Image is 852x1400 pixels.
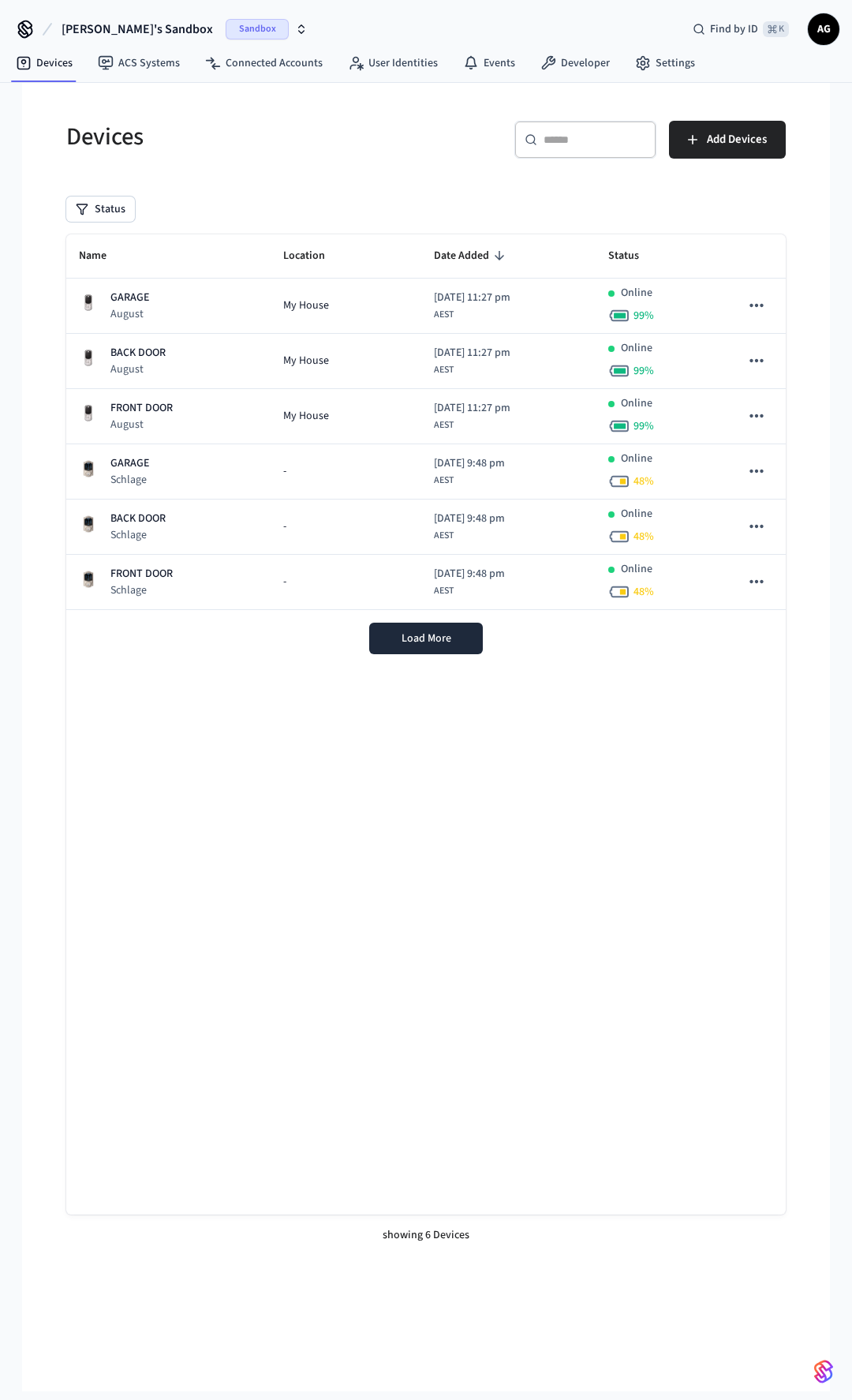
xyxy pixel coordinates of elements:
span: [PERSON_NAME]'s Sandbox [62,20,213,39]
span: AEST [434,474,454,488]
span: Sandbox [226,19,289,39]
p: Online [621,561,652,578]
img: SeamLogoGradient.69752ec5.svg [814,1359,833,1384]
span: Find by ID [710,21,758,37]
span: Status [608,244,660,268]
span: [DATE] 11:27 pm [434,400,510,417]
button: Status [66,197,135,222]
div: Australia/Brisbane [434,511,505,543]
img: Yale Assure Touchscreen Wifi Smart Lock, Satin Nickel, Front [79,294,98,313]
div: showing 6 Devices [66,1215,786,1256]
span: 48 % [633,584,654,600]
span: AEST [434,418,454,432]
a: Devices [3,49,85,77]
img: Yale Assure Touchscreen Wifi Smart Lock, Satin Nickel, Front [79,404,98,423]
span: - [283,574,286,590]
span: 48 % [633,529,654,545]
p: Online [621,506,652,522]
a: Connected Accounts [192,49,335,77]
span: Location [283,244,346,268]
p: Online [621,285,652,301]
a: ACS Systems [85,49,192,77]
span: My House [283,353,329,369]
p: FRONT DOOR [110,566,173,582]
span: AEST [434,363,454,377]
div: Australia/Brisbane [434,455,505,488]
span: Add Devices [707,129,767,150]
button: Load More [369,623,483,654]
span: 48 % [633,474,654,489]
p: BACK DOOR [110,345,166,361]
span: [DATE] 9:48 pm [434,566,505,582]
span: Name [79,244,127,268]
p: August [110,417,173,432]
div: Australia/Brisbane [434,400,510,432]
span: ⌘ K [763,21,789,37]
span: [DATE] 9:48 pm [434,511,505,527]
span: [DATE] 11:27 pm [434,345,510,361]
a: Developer [528,49,622,77]
span: - [283,463,286,480]
p: FRONT DOOR [110,400,173,417]
div: Find by ID⌘ K [680,15,802,43]
a: Settings [622,49,708,77]
span: Date Added [434,244,510,268]
p: BACK DOOR [110,511,166,527]
span: - [283,518,286,535]
p: GARAGE [110,290,149,306]
span: 99 % [633,418,654,434]
span: [DATE] 9:48 pm [434,455,505,472]
p: August [110,361,166,377]
p: Schlage [110,582,173,598]
img: Schlage Sense Smart Deadbolt with Camelot Trim, Front [79,459,98,478]
div: Australia/Brisbane [434,290,510,322]
p: Online [621,451,652,467]
span: AG [809,15,838,43]
span: AEST [434,584,454,598]
span: AEST [434,308,454,322]
h5: Devices [66,121,417,153]
span: [DATE] 11:27 pm [434,290,510,306]
button: AG [808,13,839,45]
span: 99 % [633,363,654,379]
img: Yale Assure Touchscreen Wifi Smart Lock, Satin Nickel, Front [79,349,98,368]
div: Australia/Brisbane [434,566,505,598]
p: Online [621,340,652,357]
a: User Identities [335,49,450,77]
img: Schlage Sense Smart Deadbolt with Camelot Trim, Front [79,515,98,533]
span: My House [283,298,329,314]
span: My House [283,408,329,425]
p: Online [621,395,652,412]
a: Events [450,49,528,77]
span: Load More [402,631,451,646]
p: GARAGE [110,455,149,472]
span: AEST [434,529,454,543]
p: Schlage [110,472,149,488]
div: Australia/Brisbane [434,345,510,377]
img: Schlage Sense Smart Deadbolt with Camelot Trim, Front [79,570,98,589]
button: Add Devices [669,121,786,159]
p: August [110,306,149,322]
p: Schlage [110,527,166,543]
table: sticky table [66,234,786,610]
span: 99 % [633,308,654,324]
